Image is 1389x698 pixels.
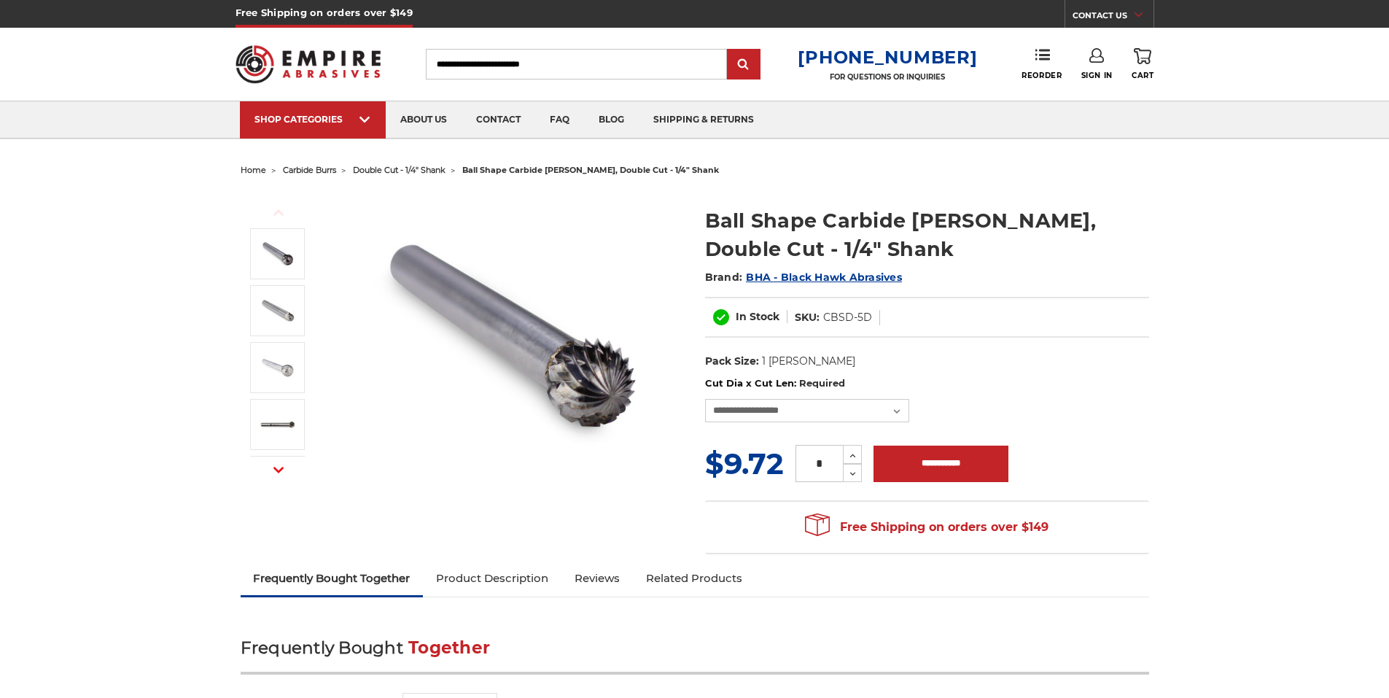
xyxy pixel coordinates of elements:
a: home [241,165,266,175]
span: Together [408,637,490,658]
a: faq [535,101,584,139]
img: SD-1D ball shape carbide burr with 1/4 inch shank [260,292,296,329]
dd: CBSD-5D [823,310,872,325]
a: CONTACT US [1073,7,1153,28]
span: Reorder [1022,71,1062,80]
a: double cut - 1/4" shank [353,165,446,175]
a: Cart [1132,48,1153,80]
button: Previous [261,197,296,228]
a: Frequently Bought Together [241,562,424,594]
dt: Pack Size: [705,354,759,369]
label: Cut Dia x Cut Len: [705,376,1149,391]
img: Empire Abrasives [236,36,381,93]
a: carbide burrs [283,165,336,175]
small: Required [799,377,845,389]
a: Reorder [1022,48,1062,80]
img: ball shape carbide bur 1/4" shank [260,236,296,272]
p: FOR QUESTIONS OR INQUIRIES [798,72,977,82]
img: SD-3 ball shape carbide burr 1/4" shank [260,406,296,443]
a: Related Products [633,562,755,594]
span: Free Shipping on orders over $149 [805,513,1048,542]
div: SHOP CATEGORIES [254,114,371,125]
a: blog [584,101,639,139]
a: contact [462,101,535,139]
dd: 1 [PERSON_NAME] [762,354,855,369]
a: BHA - Black Hawk Abrasives [746,271,902,284]
a: shipping & returns [639,101,769,139]
input: Submit [729,50,758,80]
span: ball shape carbide [PERSON_NAME], double cut - 1/4" shank [462,165,719,175]
dt: SKU: [795,310,820,325]
span: Cart [1132,71,1153,80]
h1: Ball Shape Carbide [PERSON_NAME], Double Cut - 1/4" Shank [705,206,1149,263]
a: Product Description [423,562,561,594]
span: In Stock [736,310,779,323]
span: $9.72 [705,446,784,481]
img: ball shape carbide bur 1/4" shank [365,191,657,483]
a: about us [386,101,462,139]
a: [PHONE_NUMBER] [798,47,977,68]
a: Reviews [561,562,633,594]
span: Frequently Bought [241,637,403,658]
button: Next [261,454,296,486]
img: SD-5D ball shape carbide burr with 1/4 inch shank [260,349,296,386]
span: Brand: [705,271,743,284]
span: Sign In [1081,71,1113,80]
